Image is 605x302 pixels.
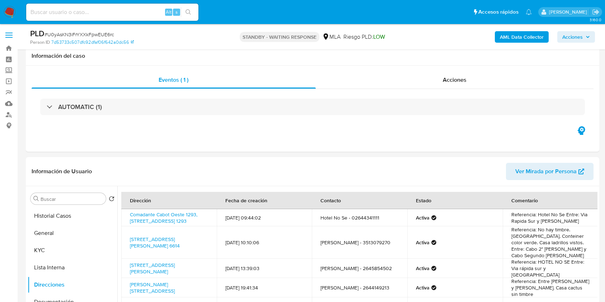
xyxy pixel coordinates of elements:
[240,32,319,42] p: STANDBY - WAITING RESPONSE
[175,9,178,15] span: s
[503,226,598,259] td: Referencia: No hay timbre. [GEOGRAPHIC_DATA]. Conteiner color verde. Casa ladrillos vistos. Entre...
[28,242,117,259] button: KYC
[181,7,196,17] button: search-icon
[478,8,519,16] span: Accesos rápidos
[58,103,102,111] h3: AUTOMATIC (1)
[503,192,598,209] th: Comentario
[28,225,117,242] button: General
[495,31,549,43] button: AML Data Collector
[130,281,175,294] a: [PERSON_NAME][STREET_ADDRESS]
[416,239,430,246] strong: Activa
[503,209,598,226] td: Referencia: Hotel No Se Entre: Via Rapida Sur y [PERSON_NAME]
[312,192,407,209] th: Contacto
[26,8,198,17] input: Buscar usuario o caso...
[51,39,134,46] a: 7d53733c507dfc92dfaf06f642a0dc56
[503,259,598,278] td: Referencia: HOTEL NO SE Entre: Via rápida sur y [GEOGRAPHIC_DATA]
[416,265,430,272] strong: Activa
[44,31,114,38] span: # U0yAsKN3iFrYXXkFpwEUE6rc
[217,192,312,209] th: Fecha de creación
[549,9,590,15] p: valentina.santellan@mercadolibre.com
[416,214,430,221] strong: Activa
[30,39,50,46] b: Person ID
[166,9,172,15] span: Alt
[526,9,532,15] a: Notificaciones
[28,207,117,225] button: Historial Casos
[130,261,175,275] a: [STREET_ADDRESS][PERSON_NAME]
[159,76,188,84] span: Eventos ( 1 )
[312,209,407,226] td: Hotel No Se - 02644341111
[28,276,117,293] button: Direcciones
[515,163,577,180] span: Ver Mirada por Persona
[30,28,44,39] b: PLD
[32,52,594,60] h1: Información del caso
[109,196,114,204] button: Volver al orden por defecto
[28,259,117,276] button: Lista Interna
[130,211,197,225] a: Comadante Cabot Oeste 1293, [STREET_ADDRESS] 1293
[41,196,103,202] input: Buscar
[592,8,600,16] a: Salir
[312,259,407,278] td: [PERSON_NAME] - 2645854502
[500,31,544,43] b: AML Data Collector
[32,168,92,175] h1: Información de Usuario
[322,33,341,41] div: MLA
[217,209,312,226] td: [DATE] 09:44:02
[373,33,385,41] span: LOW
[557,31,595,43] button: Acciones
[217,278,312,297] td: [DATE] 19:41:34
[130,236,180,249] a: [STREET_ADDRESS][PERSON_NAME] 6614
[121,192,217,209] th: Dirección
[503,278,598,297] td: Referencia: Entre [PERSON_NAME] y [PERSON_NAME]. Casa cactus sin timbre
[33,196,39,202] button: Buscar
[217,259,312,278] td: [DATE] 13:39:03
[343,33,385,41] span: Riesgo PLD:
[312,226,407,259] td: [PERSON_NAME] - 3513079270
[407,192,503,209] th: Estado
[506,163,594,180] button: Ver Mirada por Persona
[40,99,585,115] div: AUTOMATIC (1)
[443,76,466,84] span: Acciones
[562,31,583,43] span: Acciones
[217,226,312,259] td: [DATE] 10:10:06
[416,284,430,291] strong: Activa
[312,278,407,297] td: [PERSON_NAME] - 2644149213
